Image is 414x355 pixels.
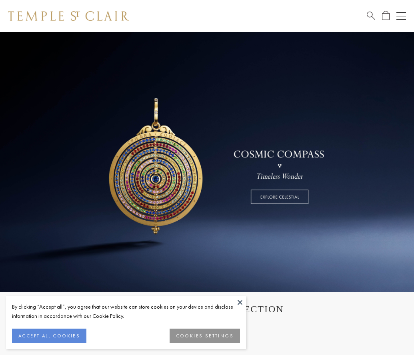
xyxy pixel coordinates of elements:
img: Temple St. Clair [8,11,129,21]
button: COOKIES SETTINGS [170,329,240,343]
div: By clicking “Accept all”, you agree that our website can store cookies on your device and disclos... [12,302,240,321]
button: ACCEPT ALL COOKIES [12,329,86,343]
a: Search [367,11,375,21]
a: Open Shopping Bag [382,11,390,21]
button: Open navigation [396,11,406,21]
